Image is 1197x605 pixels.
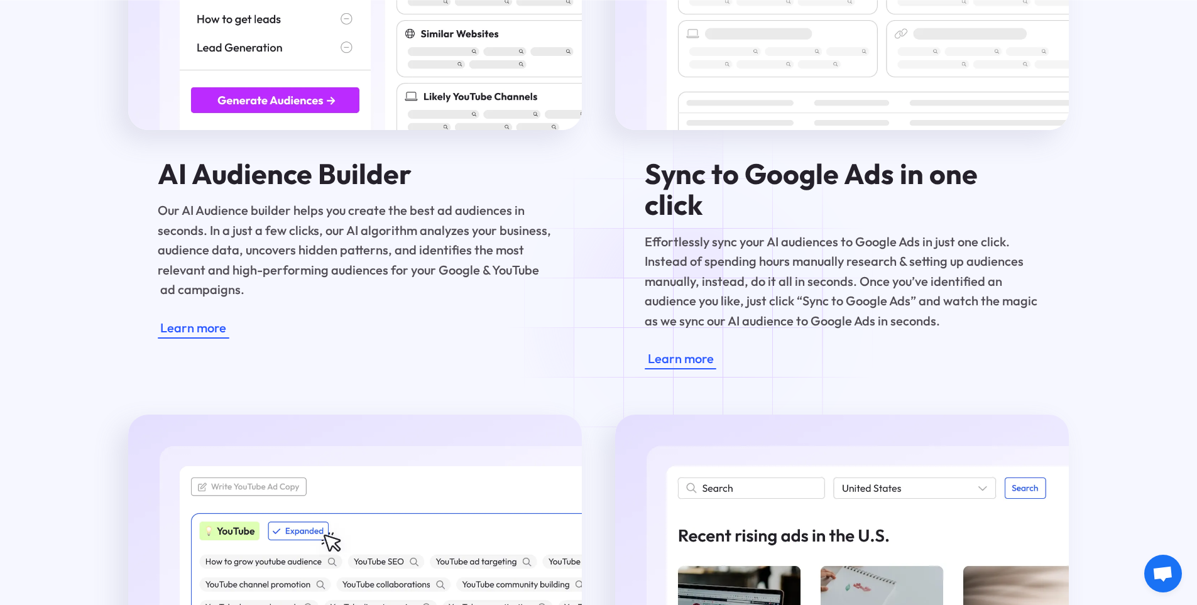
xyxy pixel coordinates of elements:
[1144,555,1182,592] div: Bate-papo aberto
[645,232,1039,330] p: Effortlessly sync your AI audiences to Google Ads in just one click. Instead of spending hours ma...
[160,318,226,337] div: Learn more
[648,349,714,368] div: Learn more
[645,158,1039,221] h4: Sync to Google Ads in one click
[158,317,229,339] a: Learn more
[645,347,716,369] a: Learn more
[158,158,552,189] h4: AI Audience Builder
[158,200,552,299] p: Our AI Audience builder helps you create the best ad audiences in seconds. In a just a few clicks...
